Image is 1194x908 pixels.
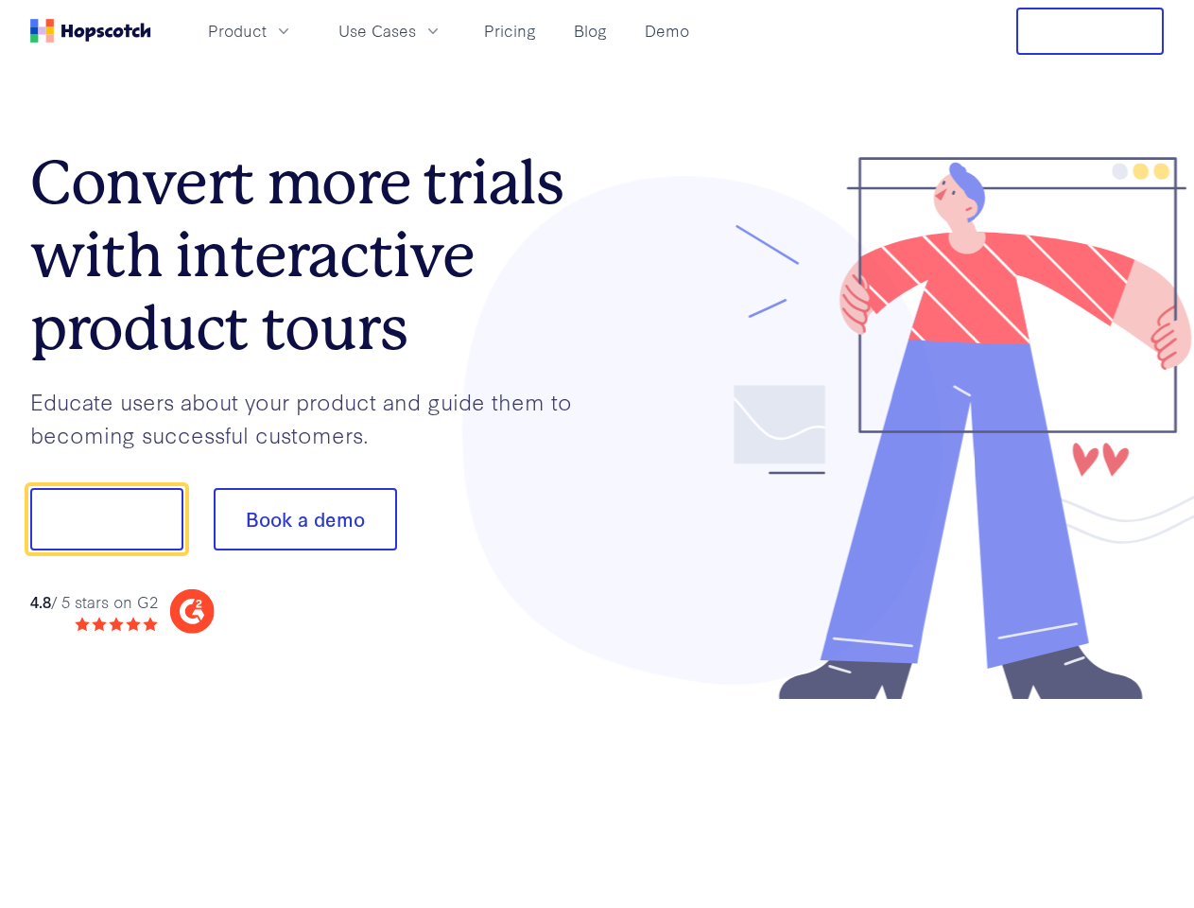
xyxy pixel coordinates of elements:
[1016,8,1164,55] button: Free Trial
[30,147,597,364] h1: Convert more trials with interactive product tours
[637,15,697,46] a: Demo
[476,15,544,46] a: Pricing
[338,19,416,43] span: Use Cases
[30,385,597,450] p: Educate users about your product and guide them to becoming successful customers.
[208,19,267,43] span: Product
[327,15,454,46] button: Use Cases
[30,590,158,614] div: / 5 stars on G2
[30,590,51,612] strong: 4.8
[566,15,614,46] a: Blog
[30,19,151,43] a: Home
[197,15,304,46] button: Product
[214,488,397,550] button: Book a demo
[30,488,183,550] button: Show me!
